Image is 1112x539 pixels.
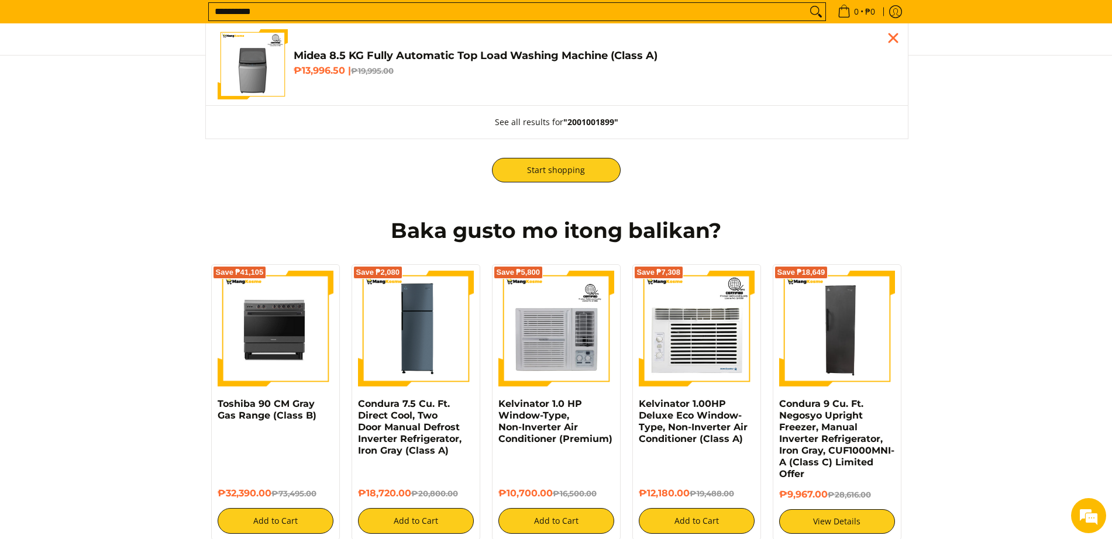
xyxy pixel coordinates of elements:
img: Midea 8.5 KG Fully Automatic Top Load Washing Machine (Class A) [218,29,288,99]
h6: ₱13,996.50 | [294,65,896,77]
img: Kelvinator 1.00HP Deluxe Eco Window-Type, Non-Inverter Air Conditioner (Class A) [639,271,755,386]
del: ₱19,995.00 [351,66,394,75]
img: Condura 9 Cu. Ft. Negosyo Upright Freezer, Manual Inverter Refrigerator, Iron Gray, CUF1000MNI-A ... [779,271,895,386]
h6: ₱32,390.00 [218,488,333,499]
del: ₱73,495.00 [271,489,316,498]
span: Save ₱18,649 [777,269,825,276]
span: ₱0 [863,8,877,16]
h4: Midea 8.5 KG Fully Automatic Top Load Washing Machine (Class A) [294,49,896,63]
h6: ₱18,720.00 [358,488,474,499]
div: Close pop up [884,29,902,47]
span: Save ₱2,080 [356,269,400,276]
a: View Details [779,509,895,534]
span: • [834,5,879,18]
del: ₱28,616.00 [828,490,871,499]
img: Kelvinator 1.0 HP Window-Type, Non-Inverter Air Conditioner (Premium) [498,271,614,386]
button: Add to Cart [639,508,755,534]
a: Condura 9 Cu. Ft. Negosyo Upright Freezer, Manual Inverter Refrigerator, Iron Gray, CUF1000MNI-A ... [779,398,894,479]
span: Save ₱7,308 [637,269,681,276]
a: Kelvinator 1.00HP Deluxe Eco Window-Type, Non-Inverter Air Conditioner (Class A) [639,398,748,444]
h2: Baka gusto mo itong balikan? [211,217,901,244]
span: Save ₱5,800 [497,269,540,276]
del: ₱19,488.00 [690,489,734,498]
a: Start shopping [492,158,621,182]
img: toshiba-90-cm-5-burner-gas-range-gray-full-view-mang-kosme [218,271,333,386]
button: See all results for"2001001899" [483,106,630,139]
h6: ₱10,700.00 [498,488,614,499]
h6: ₱12,180.00 [639,488,755,499]
img: condura-direct-cool-7.5-cubic-feet-2-door-manual-defrost-inverter-ref-iron-gray-full-view-mang-kosme [358,271,474,386]
span: 0 [852,8,860,16]
strong: "2001001899" [563,116,618,127]
del: ₱20,800.00 [411,489,458,498]
a: Kelvinator 1.0 HP Window-Type, Non-Inverter Air Conditioner (Premium) [498,398,612,444]
button: Add to Cart [358,508,474,534]
h6: ₱9,967.00 [779,489,895,500]
button: Search [807,3,825,20]
span: Save ₱41,105 [216,269,264,276]
a: Condura 7.5 Cu. Ft. Direct Cool, Two Door Manual Defrost Inverter Refrigerator, Iron Gray (Class A) [358,398,462,456]
a: Toshiba 90 CM Gray Gas Range (Class B) [218,398,316,421]
del: ₱16,500.00 [553,489,597,498]
button: Add to Cart [218,508,333,534]
button: Add to Cart [498,508,614,534]
a: Midea 8.5 KG Fully Automatic Top Load Washing Machine (Class A) Midea 8.5 KG Fully Automatic Top ... [218,29,896,99]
